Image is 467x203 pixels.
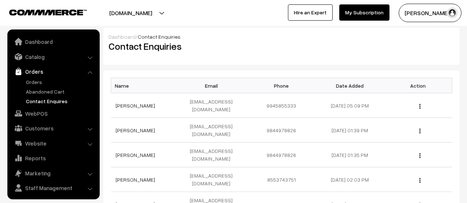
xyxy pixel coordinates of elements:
[116,127,155,133] a: [PERSON_NAME]
[9,137,97,150] a: Website
[111,78,179,93] th: Name
[316,167,384,192] td: [DATE] 02:03 PM
[419,104,420,109] img: Menu
[179,118,247,143] td: [EMAIL_ADDRESS][DOMAIN_NAME]
[9,122,97,135] a: Customers
[9,65,97,78] a: Orders
[179,93,247,118] td: [EMAIL_ADDRESS][DOMAIN_NAME]
[109,33,454,41] div: /
[116,102,155,109] a: [PERSON_NAME]
[179,167,247,192] td: [EMAIL_ADDRESS][DOMAIN_NAME]
[9,107,97,120] a: WebPOS
[9,35,97,48] a: Dashboard
[247,167,316,192] td: 8553743751
[247,93,316,118] td: 9945855333
[384,78,452,93] th: Action
[399,4,461,22] button: [PERSON_NAME]
[247,118,316,143] td: 9844978826
[9,151,97,165] a: Reports
[9,181,97,195] a: Staff Management
[116,152,155,158] a: [PERSON_NAME]
[419,153,420,158] img: Menu
[9,167,97,180] a: Marketing
[109,34,135,40] a: Dashboard
[247,78,316,93] th: Phone
[9,50,97,63] a: Catalog
[339,4,389,21] a: My Subscription
[24,78,97,86] a: Orders
[24,88,97,95] a: Abandoned Cart
[316,143,384,167] td: [DATE] 01:35 PM
[419,129,420,133] img: Menu
[179,78,247,93] th: Email
[247,143,316,167] td: 9844978826
[116,176,155,183] a: [PERSON_NAME]
[447,7,458,18] img: user
[419,178,420,183] img: Menu
[9,7,74,16] a: COMMMERCE
[109,41,276,52] h2: Contact Enquiries
[9,10,87,15] img: COMMMERCE
[288,4,333,21] a: Hire an Expert
[24,97,97,105] a: Contact Enquires
[316,78,384,93] th: Date Added
[83,4,178,22] button: [DOMAIN_NAME]
[316,118,384,143] td: [DATE] 01:39 PM
[179,143,247,167] td: [EMAIL_ADDRESS][DOMAIN_NAME]
[316,93,384,118] td: [DATE] 05:09 PM
[138,34,181,40] span: Contact Enquiries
